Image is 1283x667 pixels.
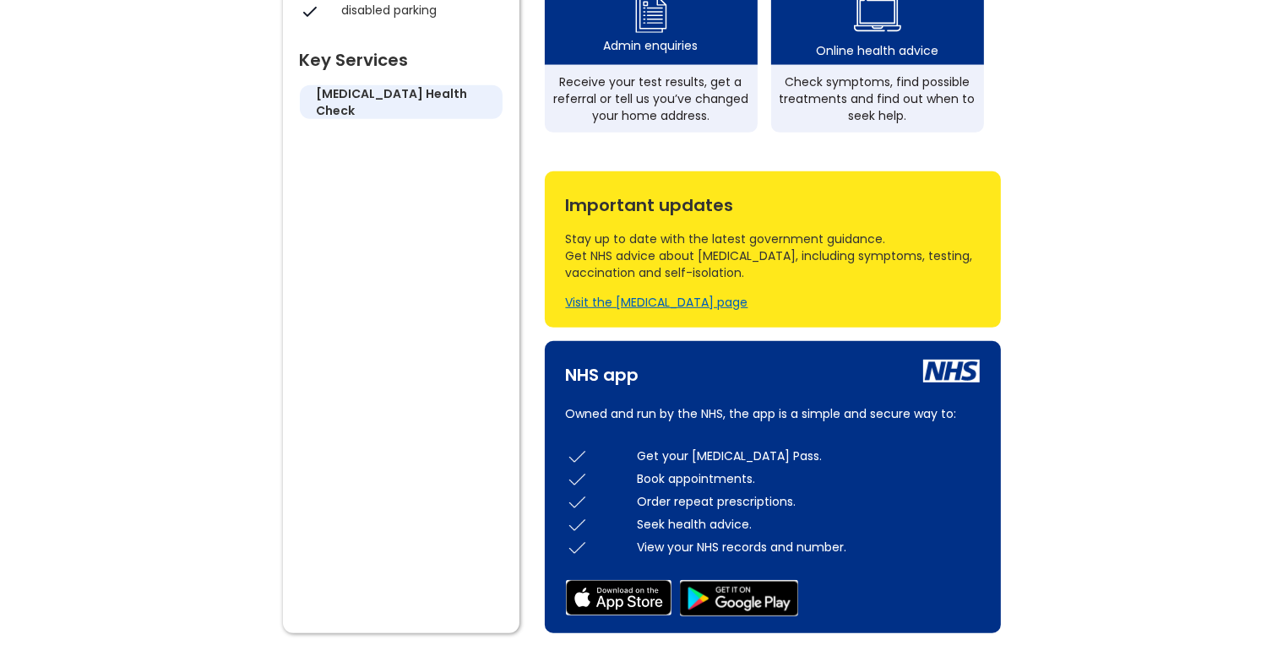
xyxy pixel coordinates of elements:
img: check icon [566,536,589,559]
img: check icon [566,513,589,536]
img: check icon [566,468,589,491]
div: Admin enquiries [604,37,699,54]
div: Order repeat prescriptions. [638,493,980,510]
a: Visit the [MEDICAL_DATA] page [566,294,748,311]
div: Online health advice [816,42,938,59]
div: disabled parking [342,2,494,19]
img: app store icon [566,580,671,615]
img: nhs icon white [923,360,980,382]
div: NHS app [566,358,639,383]
div: Important updates [566,188,980,214]
div: Seek health advice. [638,516,980,533]
div: Receive your test results, get a referral or tell us you’ve changed your home address. [553,73,749,124]
img: google play store icon [680,580,798,616]
div: Key Services [300,43,503,68]
div: Stay up to date with the latest government guidance. Get NHS advice about [MEDICAL_DATA], includi... [566,230,980,281]
div: Get your [MEDICAL_DATA] Pass. [638,447,980,464]
div: Check symptoms, find possible treatments and find out when to seek help. [780,73,976,124]
div: View your NHS records and number. [638,539,980,556]
p: Owned and run by the NHS, the app is a simple and secure way to: [566,404,980,424]
div: Book appointments. [638,470,980,487]
img: check icon [566,445,589,468]
img: check icon [566,491,589,513]
h5: [MEDICAL_DATA] health check [317,85,486,119]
